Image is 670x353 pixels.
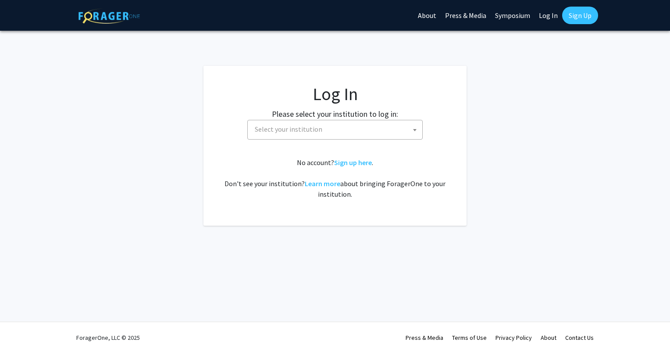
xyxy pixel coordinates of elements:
[305,179,340,188] a: Learn more about bringing ForagerOne to your institution
[541,334,556,342] a: About
[272,108,398,120] label: Please select your institution to log in:
[78,8,140,24] img: ForagerOne Logo
[221,157,449,199] div: No account? . Don't see your institution? about bringing ForagerOne to your institution.
[251,120,422,138] span: Select your institution
[76,322,140,353] div: ForagerOne, LLC © 2025
[221,83,449,104] h1: Log In
[562,7,598,24] a: Sign Up
[334,158,372,167] a: Sign up here
[452,334,487,342] a: Terms of Use
[247,120,423,140] span: Select your institution
[495,334,532,342] a: Privacy Policy
[255,125,322,133] span: Select your institution
[406,334,443,342] a: Press & Media
[565,334,594,342] a: Contact Us
[7,313,37,346] iframe: Chat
